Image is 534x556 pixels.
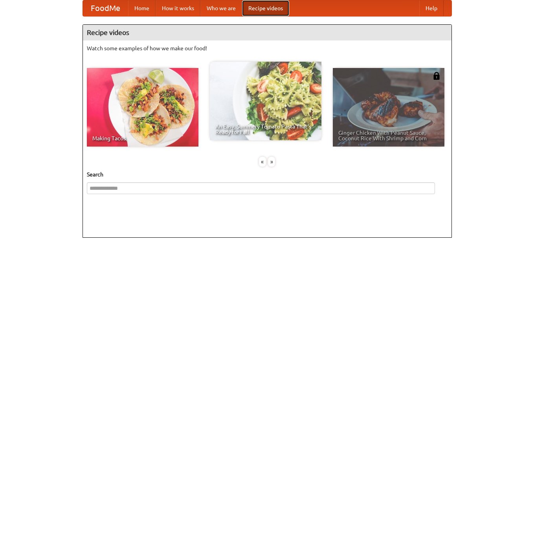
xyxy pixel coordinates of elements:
h5: Search [87,171,448,178]
a: Recipe videos [242,0,289,16]
a: Who we are [200,0,242,16]
a: How it works [156,0,200,16]
img: 483408.png [433,72,440,80]
p: Watch some examples of how we make our food! [87,44,448,52]
a: Help [419,0,444,16]
span: An Easy, Summery Tomato Pasta That's Ready for Fall [215,124,316,135]
a: Making Tacos [87,68,198,147]
a: FoodMe [83,0,128,16]
h4: Recipe videos [83,25,451,40]
div: » [268,157,275,167]
a: An Easy, Summery Tomato Pasta That's Ready for Fall [210,62,321,140]
div: « [259,157,266,167]
a: Home [128,0,156,16]
span: Making Tacos [92,136,193,141]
